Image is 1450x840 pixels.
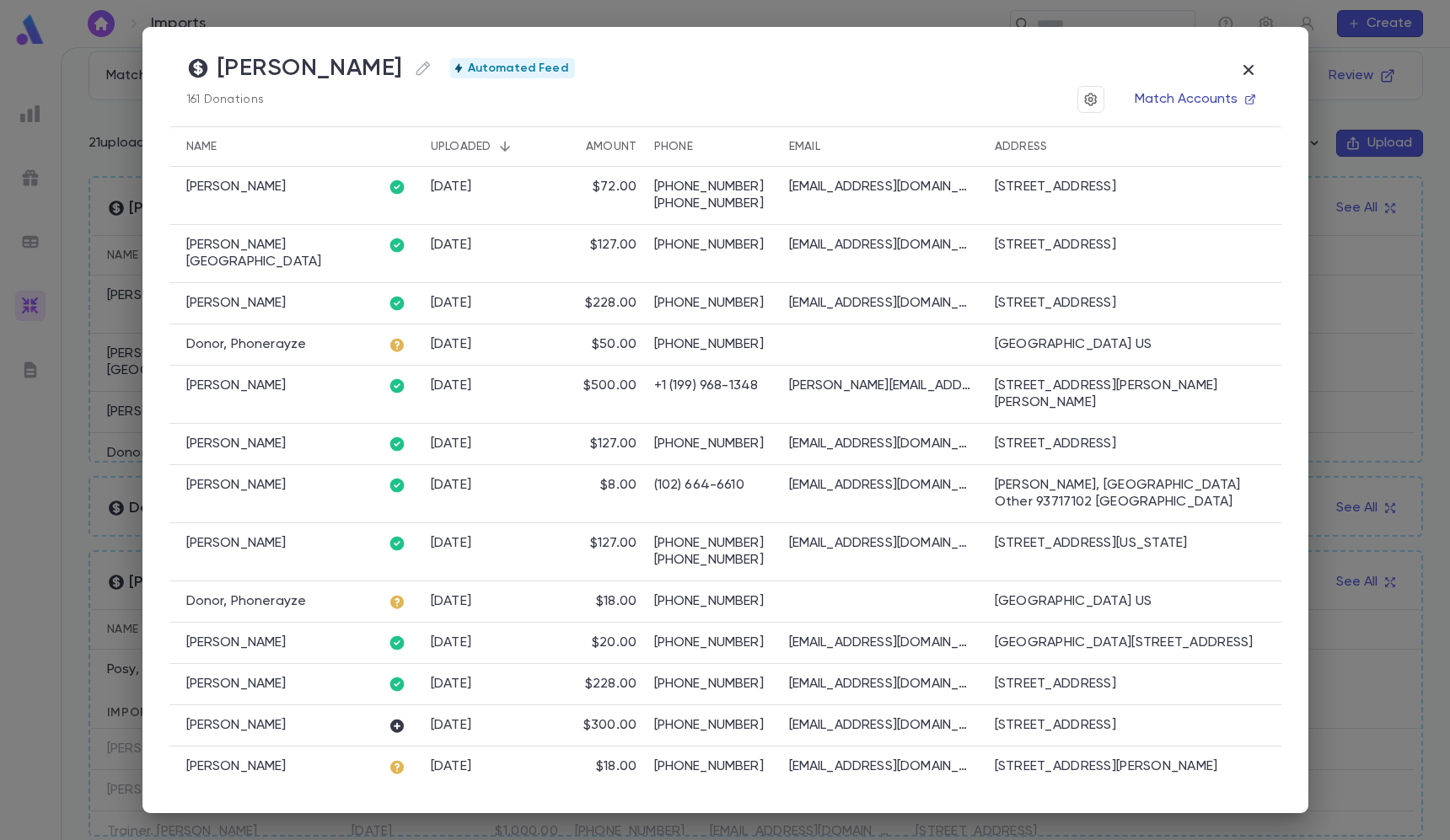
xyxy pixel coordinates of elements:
[169,126,380,167] div: Name
[186,758,287,775] p: [PERSON_NAME]
[596,593,637,610] div: $18.00
[491,133,518,160] button: Sort
[590,535,637,552] div: $127.00
[593,179,637,195] div: $72.00
[431,237,472,254] div: 9/9/2025
[654,477,772,494] p: (102) 664-6610
[583,717,637,734] div: $300.00
[995,717,1116,734] div: [STREET_ADDRESS]
[583,377,637,394] div: $500.00
[186,477,287,494] p: [PERSON_NAME]
[186,179,287,195] p: [PERSON_NAME]
[654,195,772,212] p: [PHONE_NUMBER]
[995,535,1188,552] div: [STREET_ADDRESS][US_STATE]
[654,377,772,394] p: +1 (199) 968-1348
[789,126,820,167] div: Email
[995,593,1152,610] div: [GEOGRAPHIC_DATA] US
[186,377,287,394] p: [PERSON_NAME]
[431,535,472,552] div: 9/9/2025
[186,634,287,651] p: [PERSON_NAME]
[186,54,437,83] h4: [PERSON_NAME]
[995,237,1116,254] div: [STREET_ADDRESS]
[995,295,1116,312] div: [STREET_ADDRESS]
[781,126,986,167] div: Email
[995,477,1273,511] div: [PERSON_NAME], [GEOGRAPHIC_DATA] Other 93717102 [GEOGRAPHIC_DATA]
[431,758,472,775] div: 9/8/2025
[585,295,637,312] div: $228.00
[549,126,646,167] div: Amount
[789,179,975,195] p: [EMAIL_ADDRESS][DOMAIN_NAME]
[559,133,586,160] button: Sort
[995,336,1152,353] div: [GEOGRAPHIC_DATA] US
[586,126,637,167] div: Amount
[995,126,1048,167] div: Address
[654,758,772,775] p: [PHONE_NUMBER]
[431,676,472,693] div: 9/8/2025
[995,676,1116,693] div: [STREET_ADDRESS]
[585,676,637,693] div: $228.00
[1125,86,1265,113] button: Match Accounts
[592,634,637,651] div: $20.00
[789,377,975,394] p: [PERSON_NAME][EMAIL_ADDRESS][DOMAIN_NAME]
[431,717,472,734] div: 9/8/2025
[186,237,372,270] p: [PERSON_NAME][GEOGRAPHIC_DATA]
[590,237,637,254] div: $127.00
[654,593,772,610] p: [PHONE_NUMBER]
[431,126,491,167] div: Uploaded
[592,336,637,353] div: $50.00
[654,552,772,569] p: [PHONE_NUMBER]
[995,436,1116,452] div: [STREET_ADDRESS]
[186,676,287,693] p: [PERSON_NAME]
[431,179,472,195] div: 9/9/2025
[789,758,975,775] p: [EMAIL_ADDRESS][DOMAIN_NAME]
[431,593,472,610] div: 9/8/2025
[789,477,975,494] p: [EMAIL_ADDRESS][DOMAIN_NAME]
[186,436,287,452] p: [PERSON_NAME]
[789,676,975,693] p: [EMAIL_ADDRESS][DOMAIN_NAME]
[186,295,287,312] p: [PERSON_NAME]
[654,179,772,195] p: [PHONE_NUMBER]
[995,377,1273,411] div: [STREET_ADDRESS][PERSON_NAME][PERSON_NAME]
[789,295,975,312] p: [EMAIL_ADDRESS][DOMAIN_NAME]
[431,436,472,452] div: 9/9/2025
[789,634,975,651] p: [EMAIL_ADDRESS][DOMAIN_NAME]
[654,717,772,734] p: [PHONE_NUMBER]
[600,477,636,494] div: $8.00
[986,126,1281,167] div: Address
[654,634,772,651] p: [PHONE_NUMBER]
[186,336,307,353] p: Donor, Phonerayze
[431,295,472,312] div: 9/9/2025
[654,237,772,254] p: [PHONE_NUMBER]
[646,126,781,167] div: Phone
[789,717,975,734] p: [EMAIL_ADDRESS][DOMAIN_NAME]
[461,62,575,75] span: Automated Feed
[590,436,637,452] div: $127.00
[186,535,287,552] p: [PERSON_NAME]
[186,593,307,610] p: Donor, Phonerayze
[654,676,772,693] p: [PHONE_NUMBER]
[431,477,472,494] div: 9/9/2025
[431,336,472,353] div: 9/9/2025
[186,717,287,734] p: [PERSON_NAME]
[654,535,772,552] p: [PHONE_NUMBER]
[654,126,693,167] div: Phone
[654,436,772,452] p: [PHONE_NUMBER]
[186,126,217,167] div: Name
[995,634,1254,651] div: [GEOGRAPHIC_DATA][STREET_ADDRESS]
[431,634,472,651] div: 9/8/2025
[995,179,1116,195] div: [STREET_ADDRESS]
[431,377,472,394] div: 9/9/2025
[789,237,975,254] p: [EMAIL_ADDRESS][DOMAIN_NAME]
[596,758,637,775] div: $18.00
[995,758,1218,775] div: [STREET_ADDRESS][PERSON_NAME]
[789,436,975,452] p: [EMAIL_ADDRESS][DOMAIN_NAME]
[654,336,772,353] p: [PHONE_NUMBER]
[654,295,772,312] p: [PHONE_NUMBER]
[789,535,975,552] p: [EMAIL_ADDRESS][DOMAIN_NAME]
[422,126,549,167] div: Uploaded
[186,93,575,106] p: 161 Donations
